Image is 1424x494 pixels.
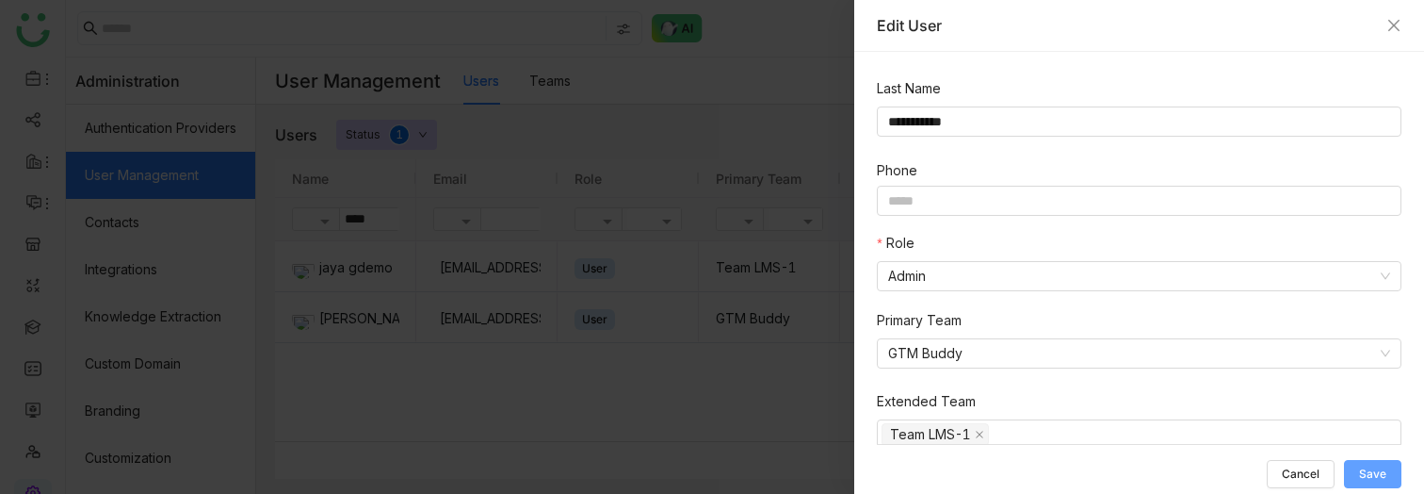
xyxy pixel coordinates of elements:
label: Primary Team [877,310,962,331]
div: Edit User [877,15,1377,36]
div: Team LMS-1 [890,424,971,445]
nz-select-item: Admin [888,262,1390,290]
nz-select-item: Team LMS-1 [882,423,989,446]
button: Close [1386,18,1401,33]
button: Save [1344,460,1401,488]
nz-form-item: Phone [877,160,1401,181]
label: Last Name [877,78,941,99]
nz-select-item: GTM Buddy [888,339,1390,368]
label: Extended Team [877,391,976,412]
button: Cancel [1267,460,1335,488]
label: Role [877,233,914,254]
